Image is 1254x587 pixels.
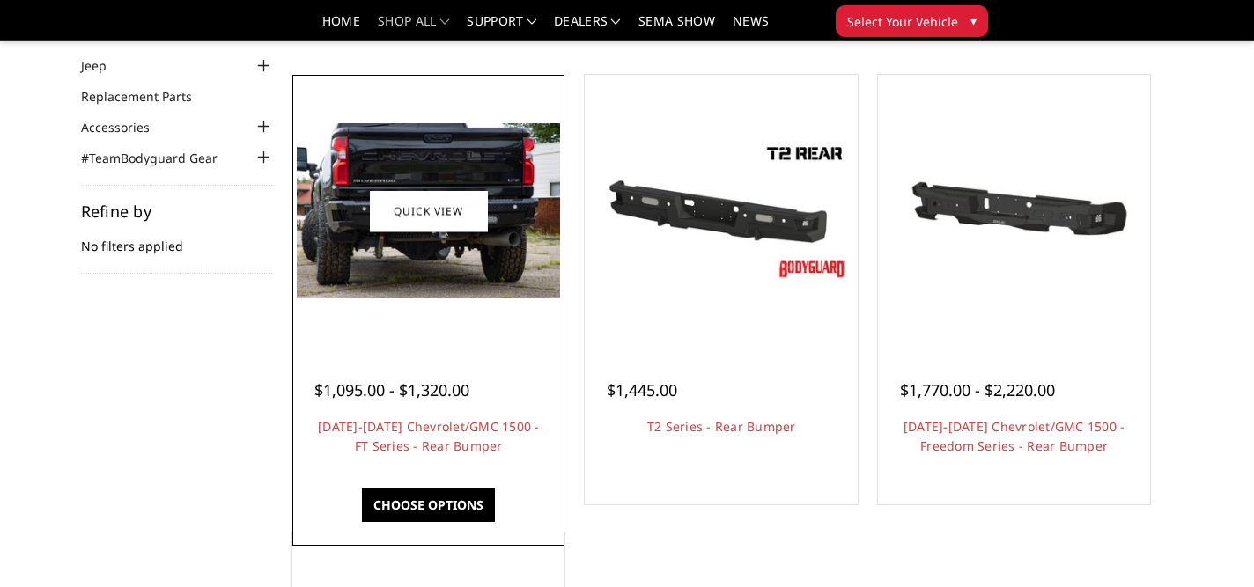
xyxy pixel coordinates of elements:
[314,379,469,400] span: $1,095.00 - $1,320.00
[297,123,560,298] img: 2019-2025 Chevrolet/GMC 1500 - FT Series - Rear Bumper
[554,15,621,40] a: Dealers
[81,118,172,136] a: Accessories
[589,79,852,342] a: T2 Series - Rear Bumper T2 Series - Rear Bumper
[647,418,796,435] a: T2 Series - Rear Bumper
[378,15,449,40] a: shop all
[322,15,360,40] a: Home
[900,379,1055,400] span: $1,770.00 - $2,220.00
[904,418,1125,454] a: [DATE]-[DATE] Chevrolet/GMC 1500 - Freedom Series - Rear Bumper
[81,149,240,167] a: #TeamBodyguard Gear
[370,190,488,231] a: Quick view
[81,56,129,75] a: Jeep
[847,12,958,31] span: Select Your Vehicle
[81,203,275,219] h5: Refine by
[836,5,988,37] button: Select Your Vehicle
[467,15,536,40] a: Support
[733,15,769,40] a: News
[362,488,495,522] a: Choose Options
[607,379,677,400] span: $1,445.00
[81,87,214,106] a: Replacement Parts
[638,15,715,40] a: SEMA Show
[81,203,275,274] div: No filters applied
[882,79,1146,342] a: 2019-2025 Chevrolet/GMC 1500 - Freedom Series - Rear Bumper 2019-2025 Chevrolet/GMC 1500 - Freedo...
[297,79,560,342] a: 2019-2025 Chevrolet/GMC 1500 - FT Series - Rear Bumper 2019-2025 Chevrolet/GMC 1500 - FT Series -...
[318,418,540,454] a: [DATE]-[DATE] Chevrolet/GMC 1500 - FT Series - Rear Bumper
[970,11,977,30] span: ▾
